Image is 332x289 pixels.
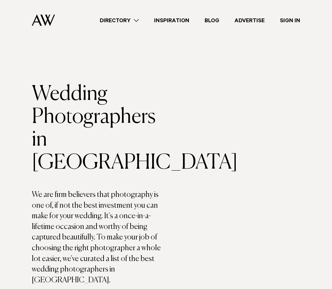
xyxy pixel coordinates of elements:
[146,16,197,25] a: Inspiration
[272,16,308,25] a: Sign In
[227,16,272,25] a: Advertise
[197,16,227,25] a: Blog
[32,83,166,174] h1: Wedding Photographers in [GEOGRAPHIC_DATA]
[32,14,55,26] img: Auckland Weddings Logo
[92,16,146,25] a: Directory
[32,190,166,286] p: We are firm believers that photography is one of, if not the best investment you can make for you...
